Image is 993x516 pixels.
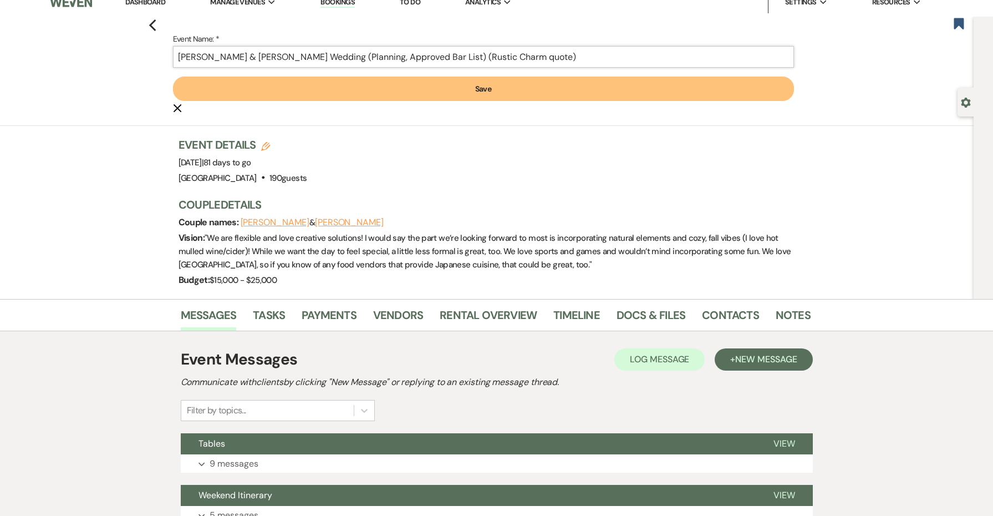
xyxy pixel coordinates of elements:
[241,217,384,228] span: &
[630,353,689,365] span: Log Message
[179,274,210,286] span: Budget:
[179,232,791,270] span: " We are flexible and love creative solutions! I would say the part we’re looking forward to most...
[617,306,685,331] a: Docs & Files
[253,306,285,331] a: Tasks
[198,489,272,501] span: Weekend Itinerary
[373,306,423,331] a: Vendors
[961,97,971,107] button: Open lead details
[173,32,794,46] label: Event Name: *
[776,306,811,331] a: Notes
[181,433,756,454] button: Tables
[202,157,251,168] span: |
[181,485,756,506] button: Weekend Itinerary
[715,348,812,371] button: +New Message
[614,348,705,371] button: Log Message
[269,173,307,184] span: 190 guests
[198,438,225,449] span: Tables
[756,485,813,506] button: View
[702,306,759,331] a: Contacts
[302,306,357,331] a: Payments
[773,489,795,501] span: View
[773,438,795,449] span: View
[203,157,251,168] span: 81 days to go
[181,454,813,473] button: 9 messages
[210,275,277,286] span: $15,000 - $25,000
[756,433,813,454] button: View
[173,77,794,101] button: Save
[179,197,800,213] h3: Couple Details
[735,353,797,365] span: New Message
[179,173,257,184] span: [GEOGRAPHIC_DATA]
[181,376,813,389] h2: Communicate with clients by clicking "New Message" or replying to an existing message thread.
[179,216,241,228] span: Couple names:
[181,306,237,331] a: Messages
[315,218,384,227] button: [PERSON_NAME]
[179,232,205,244] span: Vision:
[553,306,600,331] a: Timeline
[179,157,251,168] span: [DATE]
[440,306,537,331] a: Rental Overview
[181,348,298,371] h1: Event Messages
[241,218,309,227] button: [PERSON_NAME]
[179,137,307,153] h3: Event Details
[210,457,258,471] p: 9 messages
[187,404,246,417] div: Filter by topics...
